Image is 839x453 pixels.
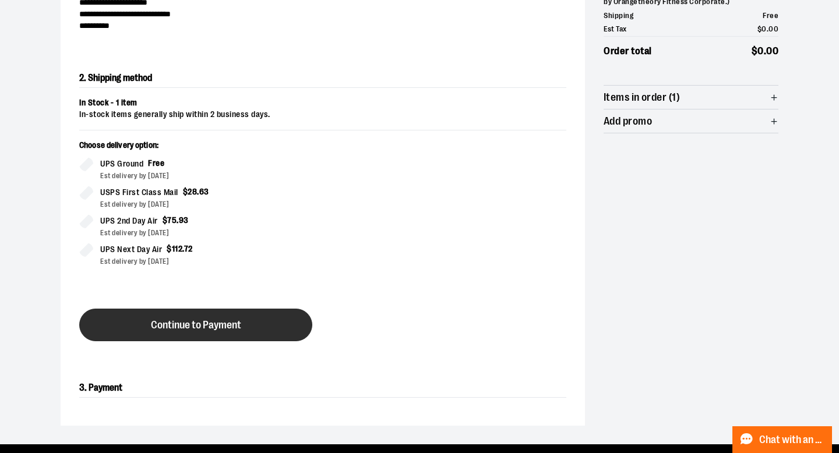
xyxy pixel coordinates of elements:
button: Chat with an Expert [732,426,833,453]
h2: 3. Payment [79,378,566,398]
span: Free [148,158,164,168]
span: 28 [188,187,197,196]
span: UPS 2nd Day Air [100,214,158,228]
div: Est delivery by [DATE] [100,256,313,267]
span: 93 [179,215,189,225]
span: Free [763,11,778,20]
span: Continue to Payment [151,320,241,331]
span: $ [183,187,188,196]
span: Chat with an Expert [759,434,825,445]
input: UPS GroundFreeEst delivery by [DATE] [79,157,93,171]
span: Shipping [604,10,633,22]
span: 00 [766,45,778,56]
p: Choose delivery option: [79,140,313,157]
input: UPS Next Day Air$112.72Est delivery by [DATE] [79,243,93,257]
span: USPS First Class Mail [100,186,178,199]
span: $ [752,45,758,56]
span: UPS Next Day Air [100,243,162,256]
button: Add promo [604,109,778,133]
span: 112 [172,244,183,253]
span: . [177,215,179,225]
span: 63 [199,187,209,196]
span: . [182,244,184,253]
span: 72 [184,244,193,253]
span: . [197,187,199,196]
span: $ [167,244,172,253]
span: Items in order (1) [604,92,680,103]
div: Est delivery by [DATE] [100,171,313,181]
span: Order total [604,44,652,59]
button: Continue to Payment [79,309,312,341]
input: UPS 2nd Day Air$75.93Est delivery by [DATE] [79,214,93,228]
span: 00 [769,24,778,33]
span: Add promo [604,116,652,127]
span: 75 [167,215,177,225]
button: Items in order (1) [604,86,778,109]
span: $ [757,24,762,33]
span: $ [163,215,168,225]
div: In Stock - 1 item [79,97,566,109]
span: UPS Ground [100,157,143,171]
div: Est delivery by [DATE] [100,199,313,210]
div: Est delivery by [DATE] [100,228,313,238]
input: USPS First Class Mail$28.63Est delivery by [DATE] [79,186,93,200]
span: . [767,24,769,33]
span: . [764,45,767,56]
span: 0 [757,45,764,56]
span: 0 [762,24,767,33]
h2: 2. Shipping method [79,69,566,88]
div: In-stock items generally ship within 2 business days. [79,109,566,121]
span: Est Tax [604,23,627,35]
